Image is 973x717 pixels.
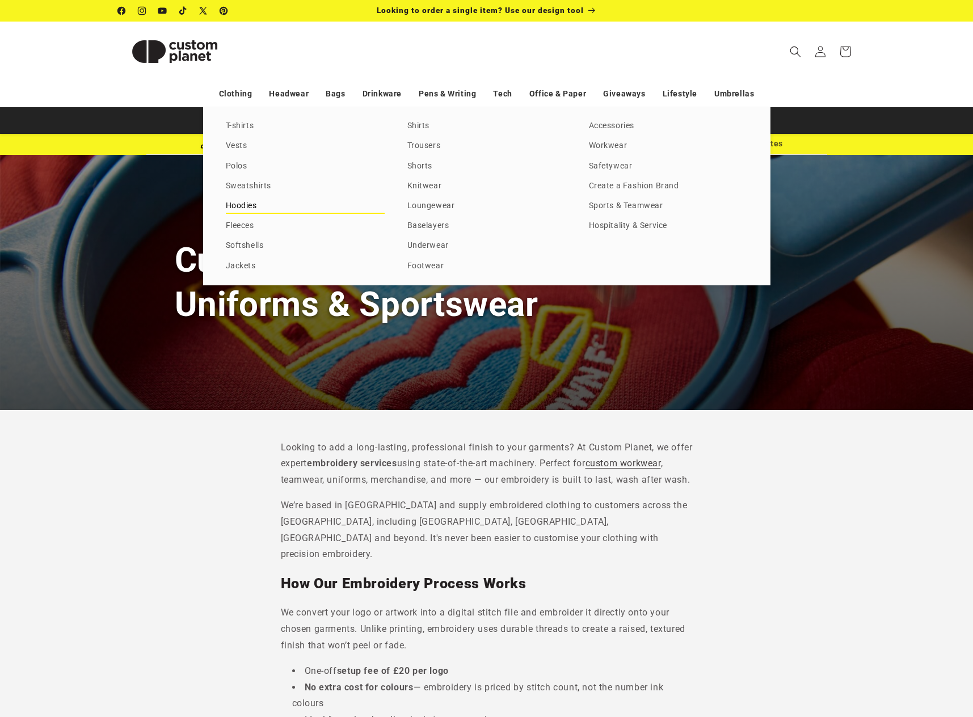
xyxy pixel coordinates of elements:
[493,84,512,104] a: Tech
[603,84,645,104] a: Giveaways
[219,84,252,104] a: Clothing
[589,119,748,134] a: Accessories
[589,199,748,214] a: Sports & Teamwear
[281,605,693,653] p: We convert your logo or artwork into a digital stitch file and embroider it directly onto your ch...
[226,138,385,154] a: Vests
[305,682,414,693] strong: No extra cost for colours
[337,665,449,676] strong: setup fee of £20 per logo
[226,179,385,194] a: Sweatshirts
[307,458,397,469] strong: embroidery services
[419,84,476,104] a: Pens & Writing
[281,497,693,563] p: We’re based in [GEOGRAPHIC_DATA] and supply embroidered clothing to customers across the [GEOGRAP...
[118,26,231,77] img: Custom Planet
[363,84,402,104] a: Drinkware
[529,84,586,104] a: Office & Paper
[226,259,385,274] a: Jackets
[226,199,385,214] a: Hoodies
[663,84,697,104] a: Lifestyle
[407,159,566,174] a: Shorts
[714,84,754,104] a: Umbrellas
[589,179,748,194] a: Create a Fashion Brand
[226,218,385,234] a: Fleeces
[407,199,566,214] a: Loungewear
[292,680,693,712] li: — embroidery is priced by stitch count, not the number ink colours
[226,119,385,134] a: T-shirts
[407,218,566,234] a: Baselayers
[407,179,566,194] a: Knitwear
[407,119,566,134] a: Shirts
[407,138,566,154] a: Trousers
[377,6,584,15] span: Looking to order a single item? Use our design tool
[226,159,385,174] a: Polos
[778,594,973,717] iframe: Chat Widget
[226,238,385,254] a: Softshells
[292,663,693,680] li: One-off
[113,22,235,81] a: Custom Planet
[407,238,566,254] a: Underwear
[326,84,345,104] a: Bags
[281,440,693,488] p: Looking to add a long-lasting, professional finish to your garments? At Custom Planet, we offer e...
[589,138,748,154] a: Workwear
[783,39,808,64] summary: Search
[281,575,693,593] h2: How Our Embroidery Process Works
[269,84,309,104] a: Headwear
[589,159,748,174] a: Safetywear
[586,458,661,469] a: custom workwear
[589,218,748,234] a: Hospitality & Service
[407,259,566,274] a: Footwear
